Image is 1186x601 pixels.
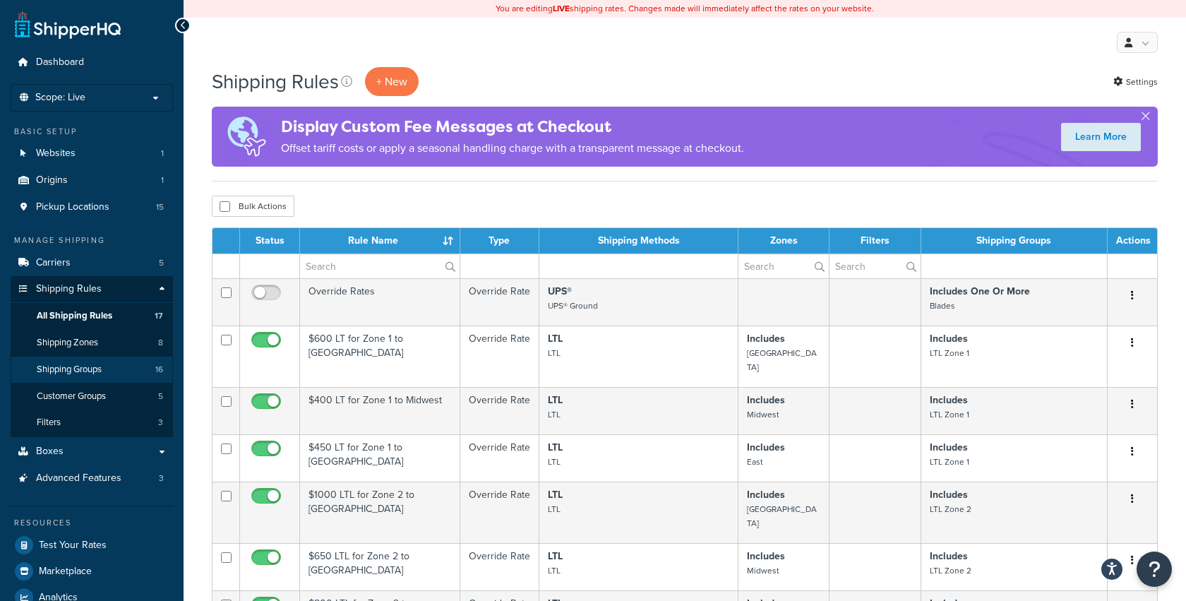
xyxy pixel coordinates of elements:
[747,393,785,407] strong: Includes
[11,383,173,410] li: Customer Groups
[161,174,164,186] span: 1
[11,303,173,329] li: All Shipping Rules
[11,357,173,383] a: Shipping Groups 16
[548,564,561,577] small: LTL
[300,228,460,254] th: Rule Name : activate to sort column ascending
[281,115,744,138] h4: Display Custom Fee Messages at Checkout
[39,540,107,552] span: Test Your Rates
[460,434,539,482] td: Override Rate
[159,257,164,269] span: 5
[11,250,173,276] li: Carriers
[11,439,173,465] a: Boxes
[212,196,294,217] button: Bulk Actions
[11,532,173,558] a: Test Your Rates
[11,167,173,194] a: Origins 1
[930,347,969,359] small: LTL Zone 1
[37,364,102,376] span: Shipping Groups
[11,410,173,436] a: Filters 3
[155,364,163,376] span: 16
[460,387,539,434] td: Override Rate
[548,284,572,299] strong: UPS®
[747,408,779,421] small: Midwest
[156,201,164,213] span: 15
[930,456,969,468] small: LTL Zone 1
[829,254,921,278] input: Search
[37,310,112,322] span: All Shipping Rules
[161,148,164,160] span: 1
[747,331,785,346] strong: Includes
[11,517,173,529] div: Resources
[300,482,460,543] td: $1000 LTL for Zone 2 to [GEOGRAPHIC_DATA]
[39,566,92,578] span: Marketplace
[37,391,106,403] span: Customer Groups
[747,456,762,468] small: East
[11,303,173,329] a: All Shipping Rules 17
[36,446,64,458] span: Boxes
[460,278,539,326] td: Override Rate
[155,310,163,322] span: 17
[11,330,173,356] a: Shipping Zones 8
[548,487,563,502] strong: LTL
[212,68,339,95] h1: Shipping Rules
[539,228,739,254] th: Shipping Methods
[300,387,460,434] td: $400 LT for Zone 1 to Midwest
[11,559,173,584] a: Marketplace
[365,67,419,96] p: + New
[158,337,163,349] span: 8
[930,487,968,502] strong: Includes
[300,543,460,590] td: $650 LTL for Zone 2 to [GEOGRAPHIC_DATA]
[829,228,921,254] th: Filters
[460,326,539,387] td: Override Rate
[548,549,563,564] strong: LTL
[11,465,173,492] li: Advanced Features
[738,228,829,254] th: Zones
[548,299,598,312] small: UPS® Ground
[921,228,1108,254] th: Shipping Groups
[747,347,817,374] small: [GEOGRAPHIC_DATA]
[11,276,173,302] a: Shipping Rules
[11,330,173,356] li: Shipping Zones
[1061,123,1141,151] a: Learn More
[548,408,561,421] small: LTL
[548,331,563,346] strong: LTL
[738,254,829,278] input: Search
[36,148,76,160] span: Websites
[930,299,955,312] small: Blades
[553,2,570,15] b: LIVE
[930,440,968,455] strong: Includes
[460,543,539,590] td: Override Rate
[158,391,163,403] span: 5
[11,465,173,492] a: Advanced Features 3
[11,167,173,194] li: Origins
[1137,552,1172,587] button: Open Resource Center
[11,141,173,167] li: Websites
[11,194,173,220] a: Pickup Locations 15
[548,393,563,407] strong: LTL
[747,440,785,455] strong: Includes
[11,126,173,138] div: Basic Setup
[159,472,164,484] span: 3
[11,49,173,76] a: Dashboard
[300,278,460,326] td: Override Rates
[548,503,561,516] small: LTL
[11,276,173,437] li: Shipping Rules
[36,201,109,213] span: Pickup Locations
[930,393,968,407] strong: Includes
[11,383,173,410] a: Customer Groups 5
[460,228,539,254] th: Type
[930,331,968,346] strong: Includes
[11,250,173,276] a: Carriers 5
[548,440,563,455] strong: LTL
[1113,72,1158,92] a: Settings
[747,549,785,564] strong: Includes
[300,254,460,278] input: Search
[281,138,744,158] p: Offset tariff costs or apply a seasonal handling charge with a transparent message at checkout.
[36,283,102,295] span: Shipping Rules
[930,284,1030,299] strong: Includes One Or More
[930,503,971,516] small: LTL Zone 2
[36,174,68,186] span: Origins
